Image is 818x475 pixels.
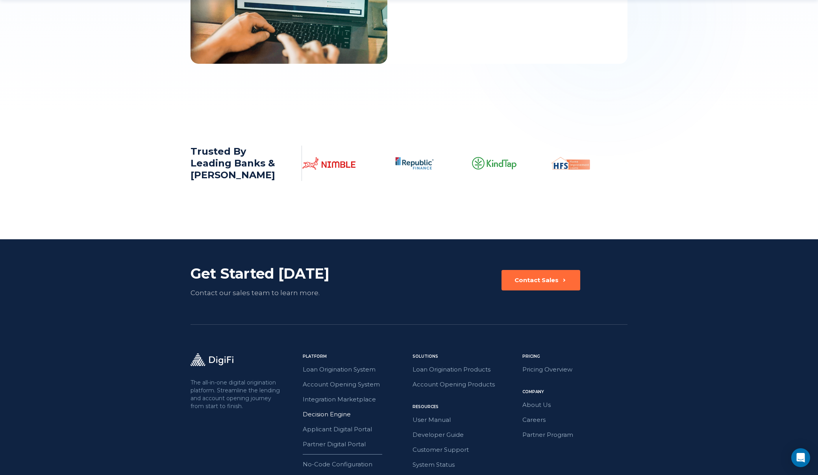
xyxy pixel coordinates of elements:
[624,157,659,170] img: Client Logo 5
[522,400,627,410] a: About Us
[413,415,518,425] a: User Manual
[522,353,627,360] div: Pricing
[522,430,627,440] a: Partner Program
[522,364,627,375] a: Pricing Overview
[522,415,627,425] a: Careers
[413,430,518,440] a: Developer Guide
[390,157,437,170] img: Client Logo 2
[413,404,518,410] div: Resources
[551,157,590,170] img: Client Logo 4
[303,364,408,375] a: Loan Origination System
[303,459,408,469] a: No-Code Configuration
[514,276,559,284] div: Contact Sales
[502,270,580,298] a: Contact Sales
[472,157,516,170] img: Client Logo 3
[413,445,518,455] a: Customer Support
[413,353,518,360] div: Solutions
[522,389,627,395] div: Company
[502,270,580,290] button: Contact Sales
[303,353,408,360] div: Platform
[303,424,408,434] a: Applicant Digital Portal
[302,157,355,170] img: Client Logo 1
[303,409,408,420] a: Decision Engine
[413,364,518,375] a: Loan Origination Products
[413,379,518,390] a: Account Opening Products
[303,394,408,405] a: Integration Marketplace
[413,460,518,470] a: System Status
[191,264,366,283] div: Get Started [DATE]
[303,439,408,449] a: Partner Digital Portal
[303,379,408,390] a: Account Opening System
[191,379,282,410] p: The all-in-one digital origination platform. Streamline the lending and account opening journey f...
[191,287,366,298] div: Contact our sales team to learn more.
[791,448,810,467] div: Open Intercom Messenger
[191,146,289,181] p: Trusted By Leading Banks & [PERSON_NAME]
